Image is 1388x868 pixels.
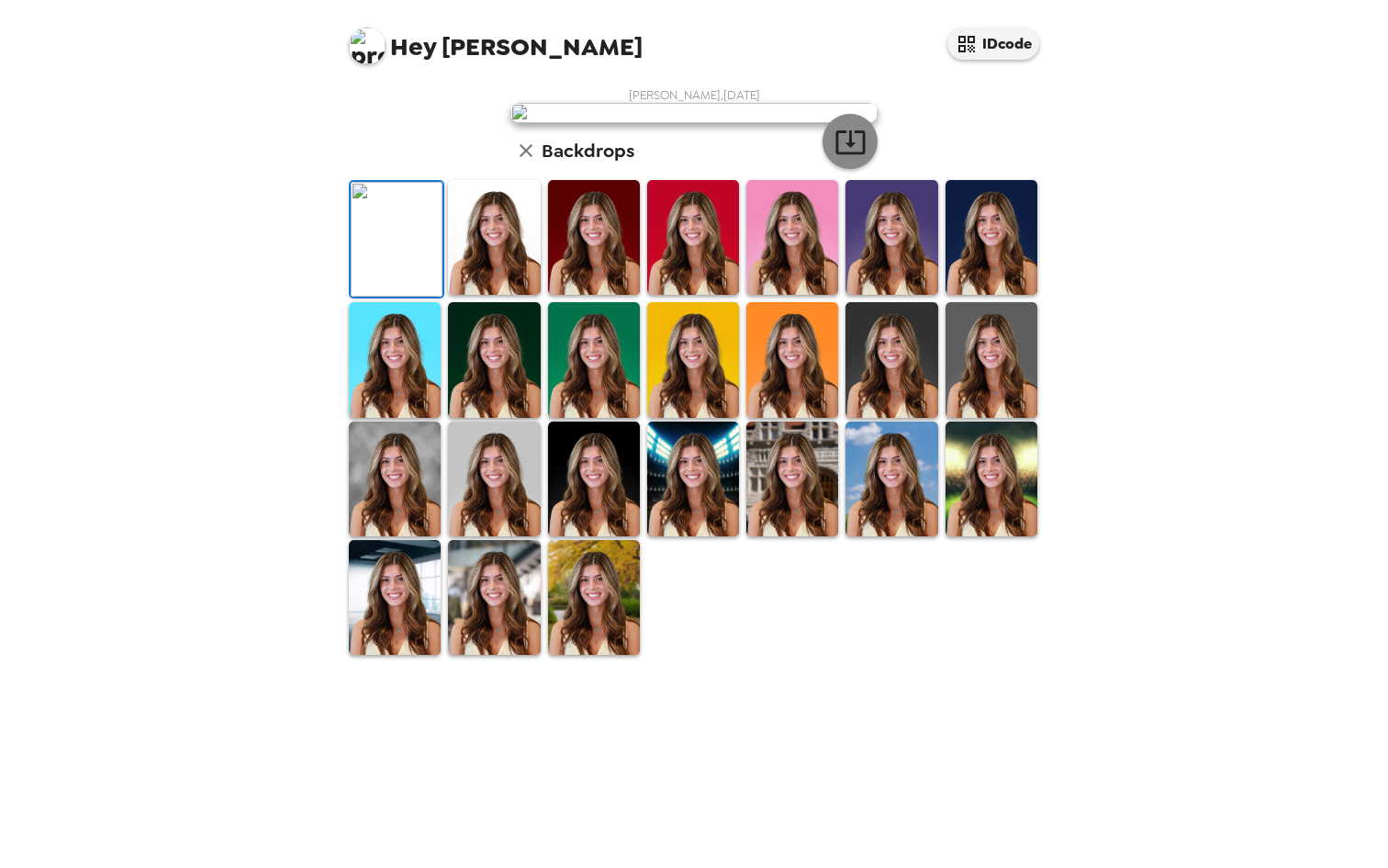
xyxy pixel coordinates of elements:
button: IDcode [947,28,1039,60]
img: user [510,103,878,123]
img: Original [351,182,442,297]
img: profile pic [349,28,386,64]
h6: Backdrops [542,136,634,165]
span: Hey [390,30,436,63]
span: [PERSON_NAME] [349,18,643,60]
span: [PERSON_NAME] , [DATE] [629,87,760,103]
